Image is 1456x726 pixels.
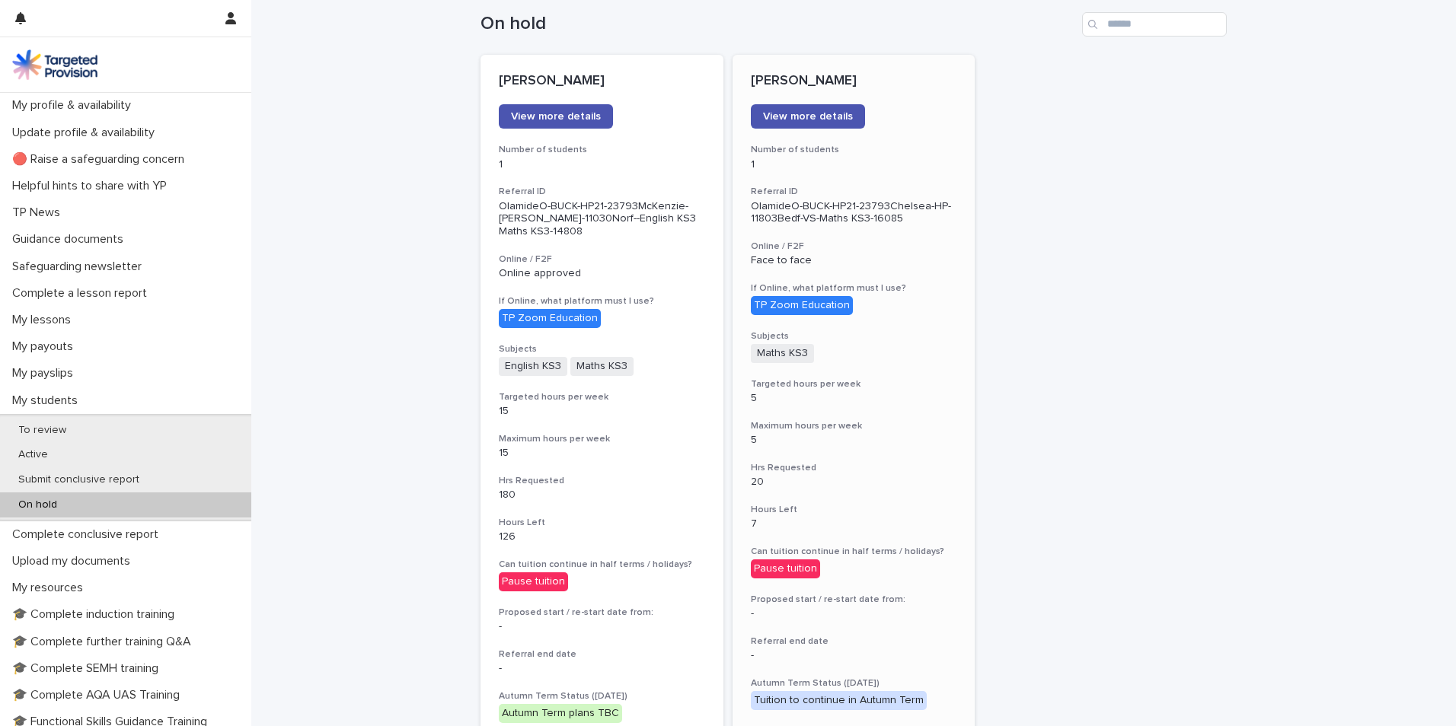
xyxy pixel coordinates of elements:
[751,282,957,295] h3: If Online, what platform must I use?
[751,240,957,253] h3: Online / F2F
[751,200,957,226] p: OlamideO-BUCK-HP21-23793Chelsea-HP-11803Bedf-VS-Maths KS3-16085
[499,607,705,619] h3: Proposed start / re-start date from:
[6,152,196,167] p: 🔴 Raise a safeguarding concern
[499,295,705,307] h3: If Online, what platform must I use?
[6,554,142,568] p: Upload my documents
[499,489,705,502] p: 180
[499,343,705,355] h3: Subjects
[499,405,705,418] p: 15
[6,527,171,542] p: Complete conclusive report
[6,473,152,486] p: Submit conclusive report
[499,391,705,403] h3: Targeted hours per week
[499,200,705,238] p: OlamideO-BUCK-HP21-23793McKenzie-[PERSON_NAME]-11030Norf--English KS3 Maths KS3-14808
[751,73,957,90] p: [PERSON_NAME]
[6,424,78,437] p: To review
[499,648,705,661] h3: Referral end date
[6,313,83,327] p: My lessons
[6,179,179,193] p: Helpful hints to share with YP
[6,366,85,381] p: My payslips
[6,232,136,247] p: Guidance documents
[751,649,957,662] p: -
[6,635,203,649] p: 🎓 Complete further training Q&A
[751,607,957,620] p: -
[751,504,957,516] h3: Hours Left
[6,260,154,274] p: Safeguarding newsletter
[499,186,705,198] h3: Referral ID
[751,691,927,710] div: Tuition to continue in Autumn Term
[570,357,634,376] span: Maths KS3
[6,581,95,595] p: My resources
[6,98,143,113] p: My profile & availability
[6,393,90,408] p: My students
[499,447,705,460] p: 15
[751,677,957,689] h3: Autumn Term Status ([DATE])
[1082,12,1227,37] input: Search
[499,690,705,702] h3: Autumn Term Status ([DATE])
[499,530,705,543] p: 126
[751,546,957,558] h3: Can tuition continue in half terms / holidays?
[499,253,705,266] h3: Online / F2F
[6,498,69,511] p: On hold
[12,49,97,80] img: M5nRWzHhSzIhMunXDL62
[499,475,705,487] h3: Hrs Requested
[751,158,957,171] p: 1
[763,111,853,122] span: View more details
[751,144,957,156] h3: Number of students
[751,635,957,648] h3: Referral end date
[481,13,1076,35] h1: On hold
[751,392,957,405] p: 5
[751,462,957,474] h3: Hrs Requested
[499,559,705,571] h3: Can tuition continue in half terms / holidays?
[6,448,60,461] p: Active
[499,433,705,445] h3: Maximum hours per week
[751,434,957,447] p: 5
[751,594,957,606] h3: Proposed start / re-start date from:
[751,186,957,198] h3: Referral ID
[6,339,85,354] p: My payouts
[499,357,567,376] span: English KS3
[751,344,814,363] span: Maths KS3
[499,704,622,723] div: Autumn Term plans TBC
[751,378,957,390] h3: Targeted hours per week
[499,620,705,633] p: -
[499,517,705,529] h3: Hours Left
[499,662,705,675] p: -
[499,144,705,156] h3: Number of students
[499,267,705,280] p: Online approved
[751,517,957,530] p: 7
[6,607,187,622] p: 🎓 Complete induction training
[6,205,72,220] p: TP News
[6,661,171,676] p: 🎓 Complete SEMH training
[6,286,159,301] p: Complete a lesson report
[751,476,957,489] p: 20
[6,688,192,702] p: 🎓 Complete AQA UAS Training
[751,104,865,129] a: View more details
[751,559,820,578] div: Pause tuition
[511,111,601,122] span: View more details
[499,572,568,591] div: Pause tuition
[499,309,601,328] div: TP Zoom Education
[751,420,957,432] h3: Maximum hours per week
[751,254,957,267] p: Face to face
[499,158,705,171] p: 1
[751,330,957,342] h3: Subjects
[751,296,853,315] div: TP Zoom Education
[499,73,705,90] p: [PERSON_NAME]
[6,126,167,140] p: Update profile & availability
[499,104,613,129] a: View more details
